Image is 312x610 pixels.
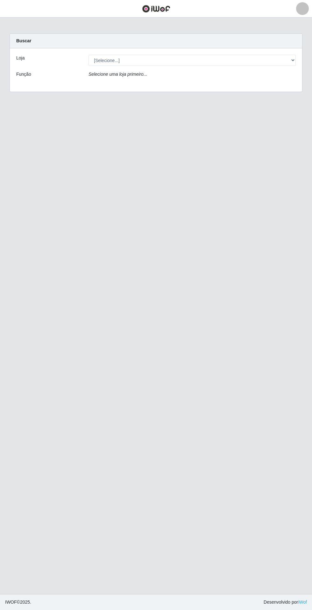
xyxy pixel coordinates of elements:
i: Selecione uma loja primeiro... [89,72,147,77]
label: Loja [16,55,25,61]
strong: Buscar [16,38,31,43]
span: IWOF [5,599,17,605]
img: CoreUI Logo [142,5,170,13]
a: iWof [298,599,307,605]
label: Função [16,71,31,78]
span: Desenvolvido por [264,599,307,606]
span: © 2025 . [5,599,31,606]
